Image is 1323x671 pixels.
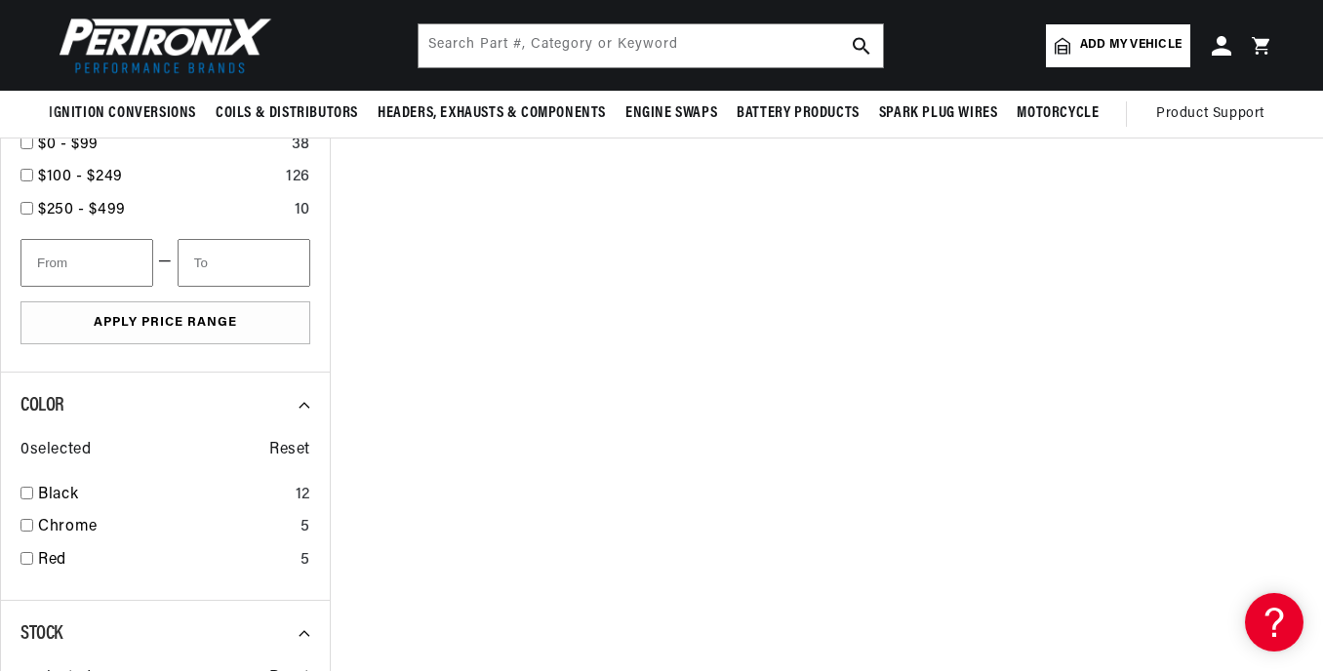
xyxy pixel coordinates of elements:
input: To [178,239,310,287]
div: 5 [301,548,310,573]
span: Color [20,396,64,415]
a: Add my vehicle [1046,24,1190,67]
span: Battery Products [737,103,860,124]
span: 0 selected [20,438,91,463]
span: Coils & Distributors [216,103,358,124]
div: 38 [292,133,310,158]
div: 10 [295,198,310,223]
summary: Headers, Exhausts & Components [368,91,616,137]
button: search button [840,24,883,67]
summary: Motorcycle [1007,91,1108,137]
summary: Product Support [1156,91,1274,138]
span: Stock [20,624,62,644]
span: Add my vehicle [1080,36,1182,55]
a: Red [38,548,293,573]
summary: Ignition Conversions [49,91,206,137]
span: — [158,250,173,275]
img: Pertronix [49,12,273,79]
div: 12 [296,483,310,508]
span: Motorcycle [1017,103,1099,124]
summary: Engine Swaps [616,91,727,137]
span: Ignition Conversions [49,103,196,124]
span: Spark Plug Wires [879,103,998,124]
a: Black [38,483,288,508]
summary: Spark Plug Wires [869,91,1008,137]
input: From [20,239,153,287]
span: Reset [269,438,310,463]
span: Product Support [1156,103,1264,125]
button: Apply Price Range [20,301,310,345]
a: Chrome [38,515,293,540]
span: Headers, Exhausts & Components [378,103,606,124]
span: $0 - $99 [38,137,99,152]
summary: Coils & Distributors [206,91,368,137]
div: 126 [286,165,310,190]
input: Search Part #, Category or Keyword [419,24,883,67]
span: $100 - $249 [38,169,123,184]
div: 5 [301,515,310,540]
span: Engine Swaps [625,103,717,124]
span: $250 - $499 [38,202,126,217]
summary: Battery Products [727,91,869,137]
